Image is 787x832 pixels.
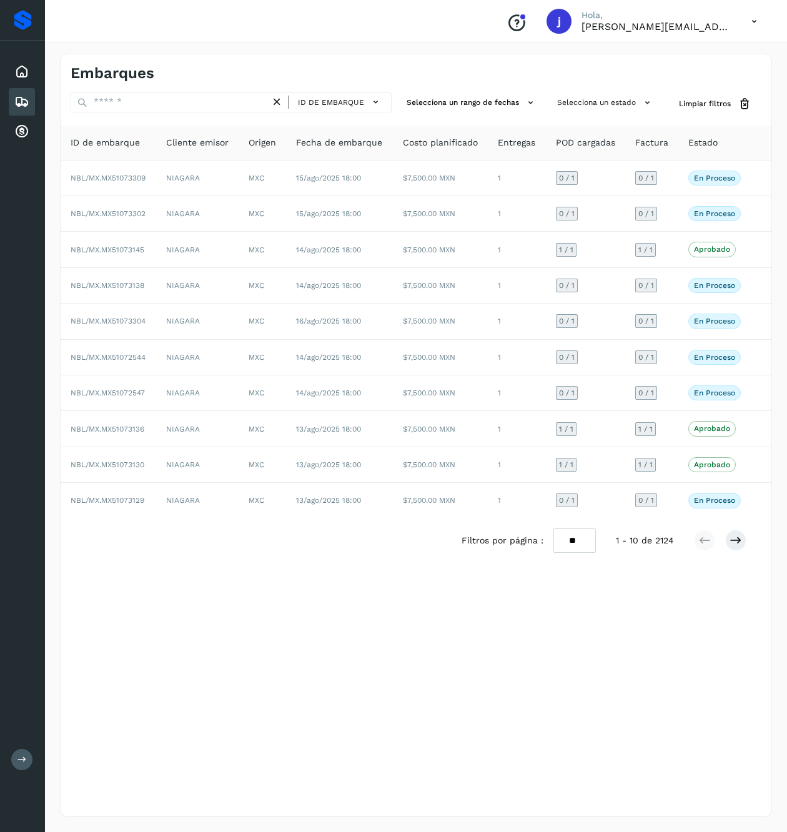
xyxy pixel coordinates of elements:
td: 1 [488,161,545,196]
td: NIAGARA [156,161,239,196]
button: Limpiar filtros [669,92,761,116]
span: 14/ago/2025 18:00 [296,389,361,397]
td: NIAGARA [156,304,239,339]
span: 1 / 1 [638,425,653,433]
td: MXC [239,161,286,196]
td: NIAGARA [156,232,239,267]
p: Aprobado [694,460,730,469]
span: NBL/MX.MX51073130 [71,460,144,469]
span: 0 / 1 [559,354,575,361]
td: $7,500.00 MXN [393,483,488,518]
td: 1 [488,411,545,447]
span: 0 / 1 [638,389,654,397]
td: MXC [239,375,286,411]
span: 13/ago/2025 18:00 [296,460,361,469]
span: 15/ago/2025 18:00 [296,209,361,218]
span: NBL/MX.MX51073145 [71,245,144,254]
span: 13/ago/2025 18:00 [296,496,361,505]
p: Aprobado [694,245,730,254]
p: Hola, [582,10,731,21]
span: Cliente emisor [166,136,229,149]
td: MXC [239,268,286,304]
span: 0 / 1 [559,389,575,397]
td: 1 [488,304,545,339]
td: NIAGARA [156,375,239,411]
td: 1 [488,232,545,267]
td: NIAGARA [156,411,239,447]
td: NIAGARA [156,268,239,304]
p: En proceso [694,496,735,505]
span: Fecha de embarque [296,136,382,149]
span: 1 / 1 [559,425,573,433]
span: NBL/MX.MX51073129 [71,496,144,505]
td: NIAGARA [156,447,239,483]
td: MXC [239,483,286,518]
span: 0 / 1 [638,282,654,289]
p: En proceso [694,174,735,182]
p: Aprobado [694,424,730,433]
td: MXC [239,411,286,447]
span: 15/ago/2025 18:00 [296,174,361,182]
td: 1 [488,447,545,483]
button: Selecciona un rango de fechas [402,92,542,113]
h4: Embarques [71,64,154,82]
td: $7,500.00 MXN [393,196,488,232]
span: NBL/MX.MX51072544 [71,353,146,362]
td: MXC [239,304,286,339]
span: POD cargadas [556,136,615,149]
td: 1 [488,268,545,304]
td: 1 [488,340,545,375]
span: 0 / 1 [638,174,654,182]
td: 1 [488,483,545,518]
span: 1 / 1 [638,246,653,254]
td: MXC [239,196,286,232]
span: ID de embarque [71,136,140,149]
span: 16/ago/2025 18:00 [296,317,361,325]
td: $7,500.00 MXN [393,232,488,267]
td: NIAGARA [156,196,239,232]
p: En proceso [694,209,735,218]
span: NBL/MX.MX51073309 [71,174,146,182]
td: 1 [488,375,545,411]
span: 14/ago/2025 18:00 [296,353,361,362]
span: Limpiar filtros [679,98,731,109]
span: 14/ago/2025 18:00 [296,281,361,290]
span: 0 / 1 [638,210,654,217]
span: 1 - 10 de 2124 [616,534,674,547]
span: 0 / 1 [638,497,654,504]
td: $7,500.00 MXN [393,304,488,339]
span: Entregas [498,136,535,149]
div: Inicio [9,58,35,86]
td: NIAGARA [156,340,239,375]
span: 1 / 1 [559,461,573,468]
span: 0 / 1 [559,210,575,217]
span: NBL/MX.MX51073138 [71,281,144,290]
span: 0 / 1 [638,317,654,325]
span: Estado [688,136,718,149]
td: $7,500.00 MXN [393,268,488,304]
span: Costo planificado [403,136,478,149]
div: Cuentas por cobrar [9,118,35,146]
td: MXC [239,447,286,483]
span: 0 / 1 [559,317,575,325]
p: En proceso [694,353,735,362]
td: $7,500.00 MXN [393,447,488,483]
button: Selecciona un estado [552,92,659,113]
span: 1 / 1 [638,461,653,468]
span: 0 / 1 [559,282,575,289]
span: 1 / 1 [559,246,573,254]
span: ID de embarque [298,97,364,108]
p: En proceso [694,389,735,397]
span: NBL/MX.MX51073304 [71,317,146,325]
td: NIAGARA [156,483,239,518]
span: 0 / 1 [559,174,575,182]
span: NBL/MX.MX51073136 [71,425,144,433]
td: $7,500.00 MXN [393,340,488,375]
td: $7,500.00 MXN [393,411,488,447]
span: 0 / 1 [638,354,654,361]
button: ID de embarque [294,93,386,111]
span: 14/ago/2025 18:00 [296,245,361,254]
p: En proceso [694,281,735,290]
div: Embarques [9,88,35,116]
td: 1 [488,196,545,232]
